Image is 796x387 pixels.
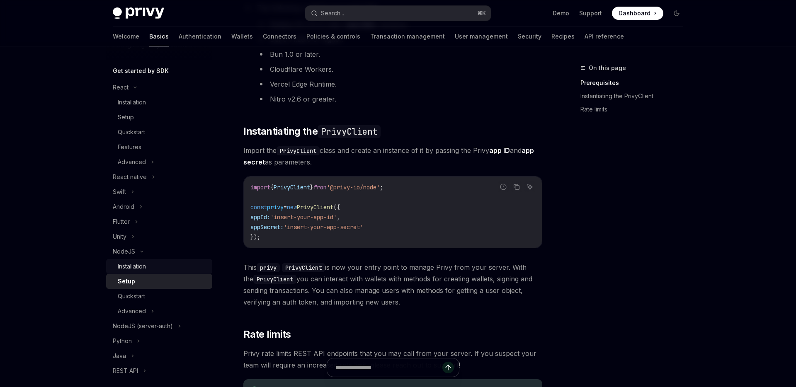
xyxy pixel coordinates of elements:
[250,213,270,221] span: appId:
[333,203,340,211] span: ({
[243,261,542,308] span: This is now your entry point to manage Privy from your server. With the you can interact with wal...
[106,184,212,199] button: Swift
[313,184,327,191] span: from
[257,93,542,105] li: Nitro v2.6 or greater.
[113,187,126,197] div: Swift
[113,321,173,331] div: NodeJS (server-auth)
[518,27,541,46] a: Security
[250,223,284,231] span: appSecret:
[118,127,145,137] div: Quickstart
[337,213,340,221] span: ,
[113,202,134,212] div: Android
[106,80,212,95] button: React
[106,363,212,378] button: REST API
[250,184,270,191] span: import
[257,78,542,90] li: Vercel Edge Runtime.
[106,169,212,184] button: React native
[118,142,141,152] div: Features
[118,276,135,286] div: Setup
[113,351,126,361] div: Java
[284,203,287,211] span: =
[579,9,602,17] a: Support
[149,27,169,46] a: Basics
[257,63,542,75] li: Cloudflare Workers.
[106,214,212,229] button: Flutter
[113,82,129,92] div: React
[118,291,145,301] div: Quickstart
[243,145,542,168] span: Import the class and create an instance of it by passing the Privy and as parameters.
[455,27,508,46] a: User management
[511,181,522,192] button: Copy the contents from the code block
[580,76,690,89] a: Prerequisites
[489,146,510,155] strong: app ID
[113,232,126,242] div: Unity
[267,203,284,211] span: privy
[257,263,280,272] code: privy
[106,334,212,348] button: Python
[106,125,212,140] a: Quickstart
[284,223,363,231] span: 'insert-your-app-secret'
[335,358,442,377] input: Ask a question...
[277,146,320,155] code: PrivyClient
[274,184,310,191] span: PrivyClient
[670,7,683,20] button: Toggle dark mode
[524,181,535,192] button: Ask AI
[270,184,274,191] span: {
[370,27,445,46] a: Transaction management
[263,27,296,46] a: Connectors
[106,319,212,334] button: NodeJS (server-auth)
[106,348,212,363] button: Java
[257,48,542,60] li: Bun 1.0 or later.
[179,27,221,46] a: Authentication
[282,263,325,272] code: PrivyClient
[270,213,337,221] span: 'insert-your-app-id'
[498,181,509,192] button: Report incorrect code
[118,157,146,167] div: Advanced
[305,6,491,21] button: Search...⌘K
[106,259,212,274] a: Installation
[327,184,380,191] span: '@privy-io/node'
[118,306,146,316] div: Advanced
[118,97,146,107] div: Installation
[113,27,139,46] a: Welcome
[287,203,297,211] span: new
[113,366,138,376] div: REST API
[380,184,383,191] span: ;
[318,125,381,138] code: PrivyClient
[589,63,626,73] span: On this page
[585,27,624,46] a: API reference
[231,27,253,46] a: Wallets
[106,140,212,155] a: Features
[106,199,212,214] button: Android
[580,89,690,103] a: Instantiating the PrivyClient
[250,203,267,211] span: const
[106,95,212,110] a: Installation
[580,103,690,116] a: Rate limits
[106,274,212,289] a: Setup
[113,336,132,346] div: Python
[612,7,663,20] a: Dashboard
[243,328,291,341] span: Rate limits
[553,9,569,17] a: Demo
[106,304,212,319] button: Advanced
[442,362,454,373] button: Send message
[619,9,650,17] span: Dashboard
[113,66,169,76] h5: Get started by SDK
[113,7,164,19] img: dark logo
[106,229,212,244] button: Unity
[253,275,296,284] code: PrivyClient
[321,8,344,18] div: Search...
[118,261,146,271] div: Installation
[243,2,542,105] li: The following runtimes are supported:
[306,27,360,46] a: Policies & controls
[106,110,212,125] a: Setup
[551,27,575,46] a: Recipes
[113,217,130,227] div: Flutter
[243,348,542,371] span: Privy rate limits REST API endpoints that you may call from your server. If you suspect your team...
[118,112,134,122] div: Setup
[106,155,212,169] button: Advanced
[250,233,260,241] span: });
[106,289,212,304] a: Quickstart
[477,10,486,17] span: ⌘ K
[106,244,212,259] button: NodeJS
